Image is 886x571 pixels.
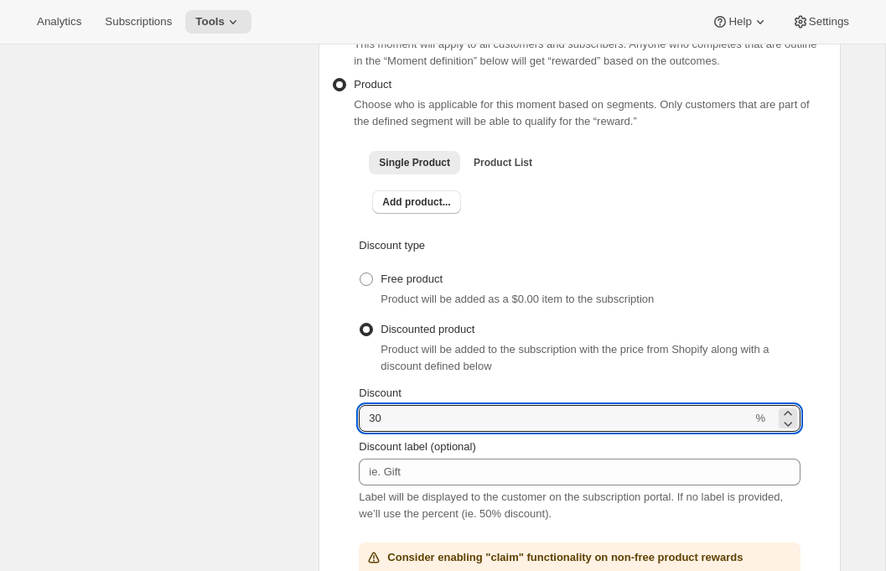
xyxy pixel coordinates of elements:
input: ie. Gift [359,459,801,485]
button: Help [702,10,778,34]
span: Help [728,15,751,29]
span: Settings [809,15,849,29]
span: Product [354,78,391,91]
span: Product will be added as a $0.00 item to the subscription [381,293,654,305]
span: Add product... [382,195,450,209]
button: Analytics [27,10,91,34]
button: Subscriptions [95,10,182,34]
span: Single Product [379,156,450,169]
input: 100 [359,405,752,432]
span: Discount label (optional) [359,440,475,453]
h2: Consider enabling "claim" functionality on non-free product rewards [387,549,794,566]
span: Analytics [37,15,81,29]
span: Free product [381,273,443,285]
button: Single Product [369,151,460,174]
span: Subscriptions [105,15,172,29]
button: Product List [464,151,542,174]
span: Tools [195,15,225,29]
p: Discount type [359,237,801,254]
button: Tools [185,10,251,34]
span: % [755,412,765,424]
div: Single Product [359,180,801,224]
span: Discount [359,387,402,399]
span: Product List [474,156,532,169]
button: Add product... [372,190,460,214]
span: Product will be added to the subscription with the price from Shopify along with a discount defin... [381,343,769,372]
span: Label will be displayed to the customer on the subscription portal. If no label is provided, we’l... [359,491,783,520]
span: Choose who is applicable for this moment based on segments. Only customers that are part of the d... [354,98,809,127]
span: Discounted product [381,323,474,335]
button: Settings [782,10,859,34]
